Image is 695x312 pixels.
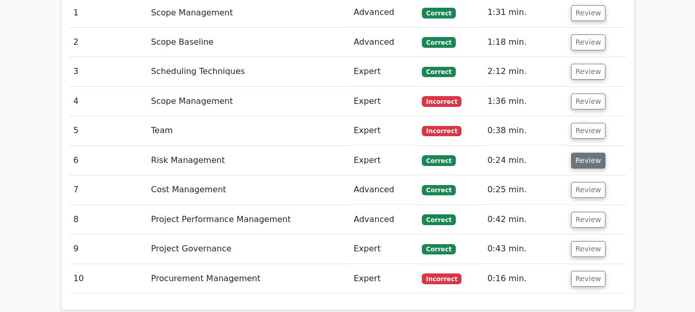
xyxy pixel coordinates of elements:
button: Review [571,34,606,50]
button: Review [571,64,606,80]
td: 0:16 min. [483,264,566,293]
button: Review [571,5,606,21]
td: 5 [69,116,147,145]
td: Advanced [349,28,418,57]
td: 3 [69,57,147,86]
span: Correct [422,214,455,225]
td: 4 [69,87,147,116]
button: Review [571,153,606,169]
td: Risk Management [147,146,350,175]
button: Review [571,123,606,139]
td: Advanced [349,205,418,234]
td: Scope Baseline [147,28,350,57]
td: Project Governance [147,234,350,264]
td: 0:38 min. [483,116,566,145]
td: Expert [349,146,418,175]
td: Expert [349,116,418,145]
td: 10 [69,264,147,293]
span: Incorrect [422,273,461,284]
td: 2:12 min. [483,57,566,86]
td: 8 [69,205,147,234]
td: 1:18 min. [483,28,566,57]
td: Scope Management [147,87,350,116]
td: 0:42 min. [483,205,566,234]
span: Incorrect [422,96,461,106]
button: Review [571,212,606,228]
td: 2 [69,28,147,57]
td: Expert [349,87,418,116]
span: Correct [422,185,455,195]
td: 0:43 min. [483,234,566,264]
td: Team [147,116,350,145]
td: Expert [349,234,418,264]
td: Cost Management [147,175,350,205]
td: Advanced [349,175,418,205]
span: Correct [422,8,455,18]
button: Review [571,241,606,257]
td: 6 [69,146,147,175]
span: Correct [422,67,455,77]
button: Review [571,182,606,198]
td: 0:25 min. [483,175,566,205]
td: 9 [69,234,147,264]
td: Expert [349,264,418,293]
button: Review [571,94,606,109]
td: 1:36 min. [483,87,566,116]
button: Review [571,271,606,287]
span: Incorrect [422,126,461,136]
td: 0:24 min. [483,146,566,175]
span: Correct [422,155,455,166]
td: Project Performance Management [147,205,350,234]
td: Scheduling Techniques [147,57,350,86]
td: 7 [69,175,147,205]
span: Correct [422,244,455,254]
td: Expert [349,57,418,86]
span: Correct [422,37,455,47]
td: Procurement Management [147,264,350,293]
